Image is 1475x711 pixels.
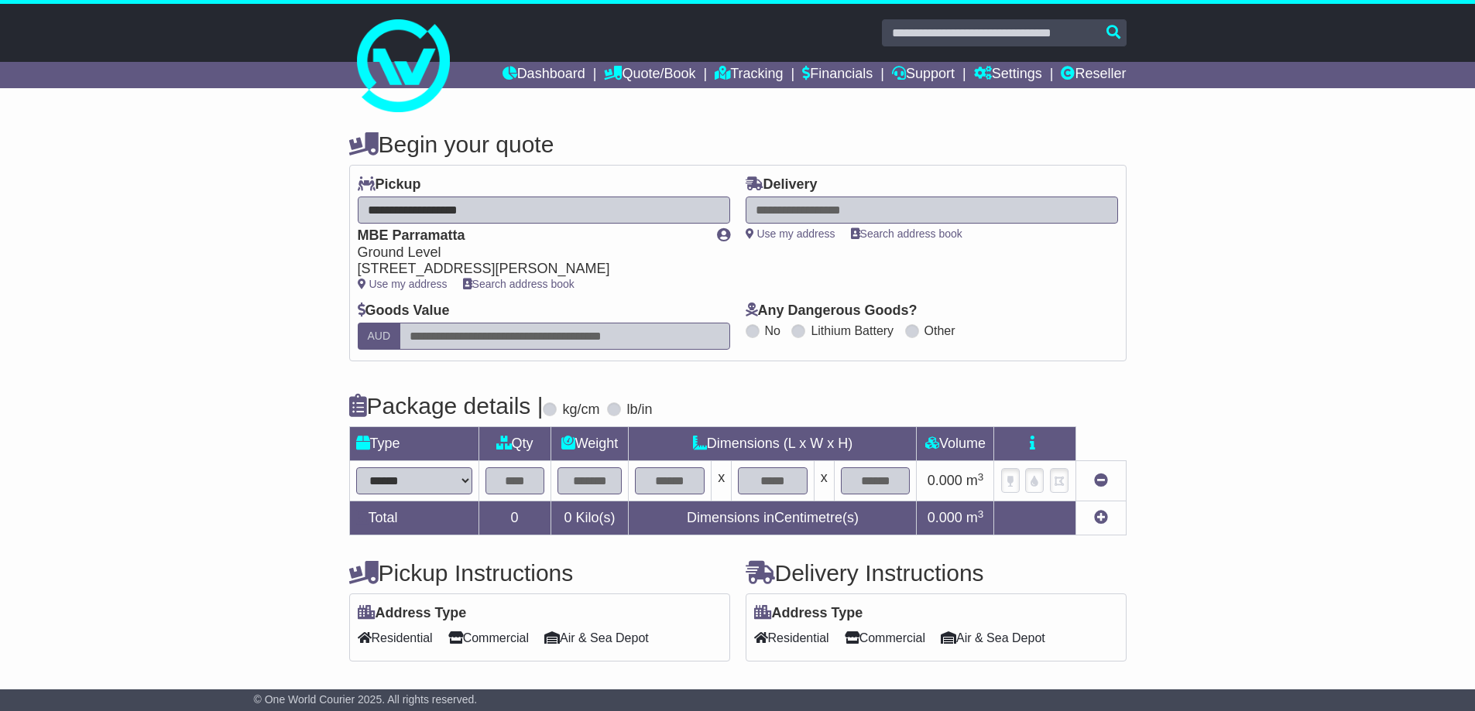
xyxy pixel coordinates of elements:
a: Dashboard [503,62,585,88]
h4: Begin your quote [349,132,1127,157]
td: Total [349,501,479,535]
sup: 3 [978,471,984,483]
label: lb/in [626,402,652,419]
label: kg/cm [562,402,599,419]
a: Search address book [851,227,962,240]
h4: Delivery Instructions [746,560,1127,586]
span: Commercial [845,626,925,650]
div: MBE Parramatta [358,227,701,244]
td: x [814,461,834,501]
label: Pickup [358,176,421,193]
a: Use my address [746,227,835,240]
label: Other [924,323,955,338]
td: Kilo(s) [551,501,629,535]
a: Remove this item [1094,473,1108,488]
td: Volume [917,427,994,461]
label: Delivery [746,176,818,193]
td: Weight [551,427,629,461]
span: 0 [564,510,571,525]
div: Ground Level [358,244,701,261]
a: Settings [974,62,1042,88]
sup: 3 [978,508,984,520]
span: Air & Sea Depot [941,626,1045,650]
h4: Package details | [349,393,544,419]
td: Dimensions (L x W x H) [629,427,917,461]
span: m [966,473,984,488]
label: Any Dangerous Goods? [746,303,918,320]
span: 0.000 [928,473,962,488]
span: 0.000 [928,510,962,525]
div: [STREET_ADDRESS][PERSON_NAME] [358,261,701,278]
span: Air & Sea Depot [544,626,649,650]
label: Lithium Battery [811,323,894,338]
span: Residential [754,626,829,650]
td: x [712,461,732,501]
span: Residential [358,626,433,650]
span: Commercial [448,626,529,650]
a: Financials [802,62,873,88]
span: m [966,510,984,525]
td: Qty [479,427,551,461]
label: AUD [358,323,401,350]
td: Dimensions in Centimetre(s) [629,501,917,535]
td: Type [349,427,479,461]
a: Reseller [1061,62,1126,88]
a: Use my address [358,278,448,290]
label: No [765,323,780,338]
span: © One World Courier 2025. All rights reserved. [254,693,478,706]
h4: Pickup Instructions [349,560,730,586]
label: Goods Value [358,303,450,320]
a: Search address book [463,278,575,290]
a: Tracking [715,62,783,88]
a: Quote/Book [604,62,695,88]
label: Address Type [754,605,863,622]
label: Address Type [358,605,467,622]
td: 0 [479,501,551,535]
a: Support [892,62,955,88]
a: Add new item [1094,510,1108,525]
